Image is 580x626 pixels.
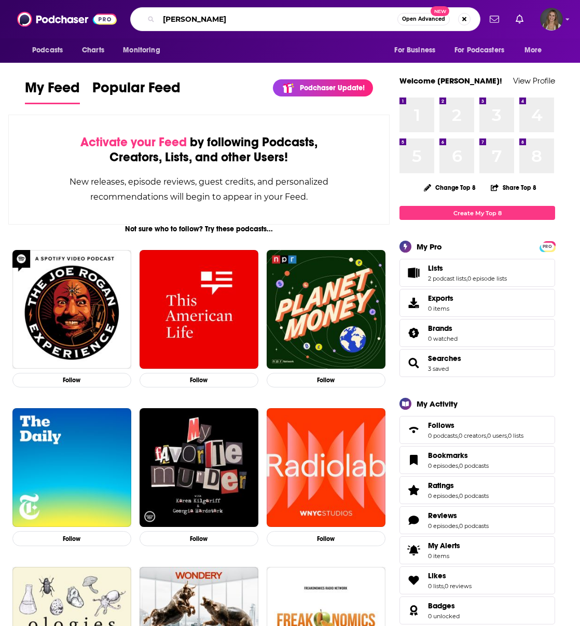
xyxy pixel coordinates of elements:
span: More [524,43,542,58]
a: 0 unlocked [428,613,460,620]
div: Not sure who to follow? Try these podcasts... [8,225,390,233]
span: Likes [428,571,446,580]
span: , [486,432,487,439]
span: Ratings [428,481,454,490]
span: , [507,432,508,439]
a: Ratings [403,483,424,497]
button: Follow [12,373,131,388]
span: Exports [428,294,453,303]
a: 0 podcasts [428,432,458,439]
span: Bookmarks [428,451,468,460]
img: The Daily [12,408,131,527]
a: 0 watched [428,335,458,342]
span: Likes [399,566,555,594]
a: Show notifications dropdown [486,10,503,28]
a: Searches [428,354,461,363]
span: Follows [399,416,555,444]
a: Bookmarks [428,451,489,460]
span: Popular Feed [92,79,181,103]
img: Radiolab [267,408,385,527]
span: Lists [428,263,443,273]
button: Show profile menu [540,8,563,31]
div: Search podcasts, credits, & more... [130,7,480,31]
span: Podcasts [32,43,63,58]
button: Share Top 8 [490,177,537,198]
span: My Alerts [428,541,460,550]
a: 0 episodes [428,492,458,499]
a: Charts [75,40,111,60]
span: Follows [428,421,454,430]
a: 0 episodes [428,462,458,469]
span: Badges [428,601,455,610]
span: 0 items [428,552,460,560]
a: Show notifications dropdown [512,10,528,28]
span: , [458,432,459,439]
button: open menu [517,40,555,60]
button: Follow [267,373,385,388]
span: For Business [394,43,435,58]
button: Open AdvancedNew [397,13,450,25]
a: Reviews [428,511,489,520]
span: Badges [399,596,555,624]
span: Charts [82,43,104,58]
a: Create My Top 8 [399,206,555,220]
button: Change Top 8 [418,181,482,194]
span: , [458,492,459,499]
a: 0 episode lists [467,275,507,282]
button: open menu [387,40,448,60]
a: Badges [428,601,460,610]
span: New [431,6,449,16]
a: My Alerts [399,536,555,564]
a: 0 creators [459,432,486,439]
a: My Feed [25,79,80,104]
a: Likes [403,573,424,588]
span: Brands [399,319,555,347]
a: Bookmarks [403,453,424,467]
span: Reviews [428,511,457,520]
a: 0 reviews [445,582,472,590]
span: , [458,462,459,469]
a: Reviews [403,513,424,527]
span: , [458,522,459,530]
span: Exports [403,296,424,310]
a: Follows [428,421,523,430]
a: Popular Feed [92,79,181,104]
a: My Favorite Murder with Karen Kilgariff and Georgia Hardstark [140,408,258,527]
button: Follow [12,531,131,546]
span: , [444,582,445,590]
a: 0 podcasts [459,462,489,469]
a: 2 podcast lists [428,275,466,282]
a: 0 podcasts [459,522,489,530]
a: Likes [428,571,472,580]
a: Welcome [PERSON_NAME]! [399,76,502,86]
button: Follow [140,531,258,546]
img: Podchaser - Follow, Share and Rate Podcasts [17,9,117,29]
a: 0 users [487,432,507,439]
span: Bookmarks [399,446,555,474]
a: 0 lists [508,432,523,439]
span: Activate your Feed [80,134,187,150]
span: Searches [399,349,555,377]
a: PRO [541,242,554,250]
img: This American Life [140,250,258,369]
button: open menu [116,40,173,60]
button: Follow [267,531,385,546]
p: Podchaser Update! [300,84,365,92]
div: My Activity [417,399,458,409]
button: Follow [140,373,258,388]
img: The Joe Rogan Experience [12,250,131,369]
a: 3 saved [428,365,449,372]
span: Open Advanced [402,17,445,22]
span: My Feed [25,79,80,103]
a: Brands [403,326,424,340]
span: Reviews [399,506,555,534]
a: Ratings [428,481,489,490]
img: Planet Money [267,250,385,369]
